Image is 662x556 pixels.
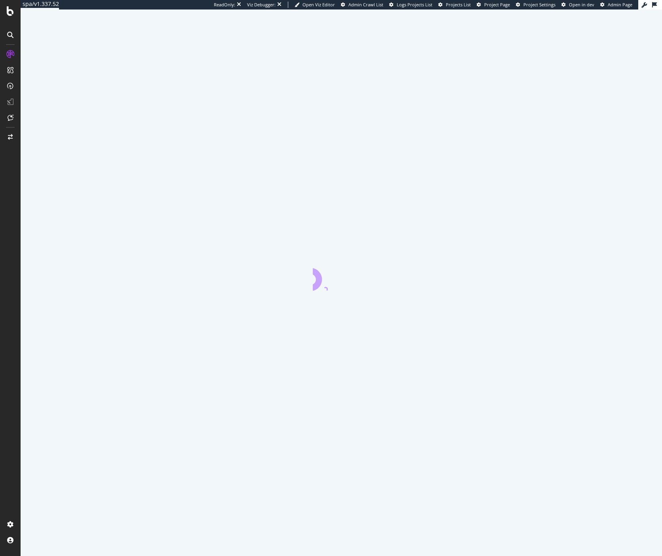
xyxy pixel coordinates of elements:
a: Admin Crawl List [341,2,383,8]
span: Logs Projects List [397,2,432,8]
div: animation [313,262,370,291]
span: Open in dev [569,2,594,8]
span: Admin Crawl List [348,2,383,8]
a: Open Viz Editor [295,2,335,8]
span: Admin Page [608,2,632,8]
a: Admin Page [600,2,632,8]
a: Logs Projects List [389,2,432,8]
a: Project Settings [516,2,555,8]
div: Viz Debugger: [247,2,276,8]
span: Open Viz Editor [302,2,335,8]
div: ReadOnly: [214,2,235,8]
span: Projects List [446,2,471,8]
a: Projects List [438,2,471,8]
span: Project Page [484,2,510,8]
a: Open in dev [561,2,594,8]
a: Project Page [477,2,510,8]
span: Project Settings [523,2,555,8]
